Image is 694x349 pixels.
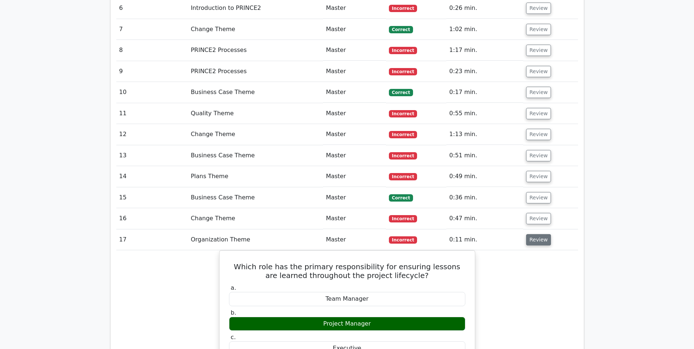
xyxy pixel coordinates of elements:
[446,82,523,103] td: 0:17 min.
[526,171,551,182] button: Review
[526,3,551,14] button: Review
[323,187,386,208] td: Master
[526,45,551,56] button: Review
[323,229,386,250] td: Master
[188,229,323,250] td: Organization Theme
[116,229,188,250] td: 17
[446,124,523,145] td: 1:13 min.
[389,194,413,202] span: Correct
[323,103,386,124] td: Master
[116,61,188,82] td: 9
[116,40,188,61] td: 8
[116,82,188,103] td: 10
[389,26,413,33] span: Correct
[323,82,386,103] td: Master
[526,24,551,35] button: Review
[446,145,523,166] td: 0:51 min.
[446,208,523,229] td: 0:47 min.
[446,187,523,208] td: 0:36 min.
[446,103,523,124] td: 0:55 min.
[526,66,551,77] button: Review
[323,145,386,166] td: Master
[389,131,417,138] span: Incorrect
[389,152,417,160] span: Incorrect
[188,19,323,40] td: Change Theme
[389,110,417,117] span: Incorrect
[188,166,323,187] td: Plans Theme
[188,124,323,145] td: Change Theme
[526,150,551,161] button: Review
[228,262,466,280] h5: Which role has the primary responsibility for ensuring lessons are learned throughout the project...
[526,87,551,98] button: Review
[231,284,236,291] span: a.
[116,187,188,208] td: 15
[526,192,551,203] button: Review
[323,124,386,145] td: Master
[116,19,188,40] td: 7
[389,236,417,244] span: Incorrect
[116,208,188,229] td: 16
[323,40,386,61] td: Master
[188,103,323,124] td: Quality Theme
[231,309,236,316] span: b.
[446,19,523,40] td: 1:02 min.
[526,108,551,119] button: Review
[526,234,551,245] button: Review
[323,208,386,229] td: Master
[446,229,523,250] td: 0:11 min.
[116,124,188,145] td: 12
[188,208,323,229] td: Change Theme
[323,166,386,187] td: Master
[116,103,188,124] td: 11
[446,40,523,61] td: 1:17 min.
[389,173,417,180] span: Incorrect
[526,129,551,140] button: Review
[389,68,417,75] span: Incorrect
[323,19,386,40] td: Master
[188,82,323,103] td: Business Case Theme
[389,215,417,222] span: Incorrect
[229,292,465,306] div: Team Manager
[323,61,386,82] td: Master
[389,5,417,12] span: Incorrect
[446,61,523,82] td: 0:23 min.
[389,47,417,54] span: Incorrect
[116,145,188,166] td: 13
[188,40,323,61] td: PRINCE2 Processes
[188,145,323,166] td: Business Case Theme
[188,187,323,208] td: Business Case Theme
[526,213,551,224] button: Review
[229,317,465,331] div: Project Manager
[389,89,413,96] span: Correct
[188,61,323,82] td: PRINCE2 Processes
[231,334,236,341] span: c.
[116,166,188,187] td: 14
[446,166,523,187] td: 0:49 min.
